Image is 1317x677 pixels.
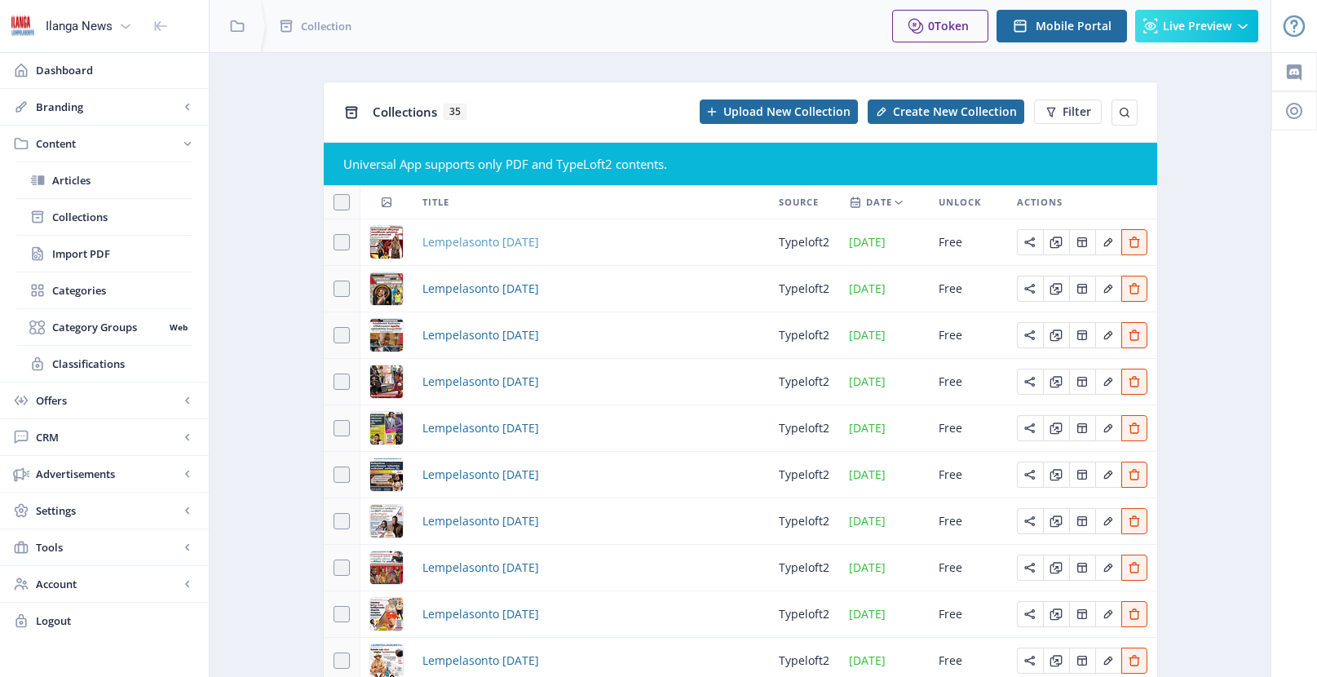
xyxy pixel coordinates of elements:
[36,99,179,115] span: Branding
[422,465,539,485] a: Lempelasonto [DATE]
[1043,280,1069,295] a: Edit page
[929,359,1007,405] td: Free
[36,502,179,519] span: Settings
[1017,605,1043,621] a: Edit page
[929,405,1007,452] td: Free
[370,226,403,259] img: eaf919d4-3c3c-42b2-a50d-535c823b8d41.png
[1043,559,1069,574] a: Edit page
[36,62,196,78] span: Dashboard
[893,105,1017,118] span: Create New Collection
[36,576,179,592] span: Account
[892,10,988,42] button: 0Token
[1095,373,1121,388] a: Edit page
[370,365,403,398] img: 643f3f44-70bf-4609-96f9-c434e9b7df73.png
[36,466,179,482] span: Advertisements
[769,359,839,405] td: typeloft2
[1121,326,1147,342] a: Edit page
[301,18,351,34] span: Collection
[1121,605,1147,621] a: Edit page
[370,644,403,677] img: 12930f30-cf27-4aaf-a617-f8d9086ac69e.png
[422,558,539,577] a: Lempelasonto [DATE]
[1121,466,1147,481] a: Edit page
[10,13,36,39] img: 6e32966d-d278-493e-af78-9af65f0c2223.png
[422,372,539,392] a: Lempelasonto [DATE]
[52,319,164,335] span: Category Groups
[839,219,929,266] td: [DATE]
[1069,605,1095,621] a: Edit page
[36,613,196,629] span: Logout
[422,604,539,624] a: Lempelasonto [DATE]
[1069,326,1095,342] a: Edit page
[1163,20,1231,33] span: Live Preview
[422,232,539,252] a: Lempelasonto [DATE]
[769,266,839,312] td: typeloft2
[422,192,449,212] span: Title
[1043,512,1069,528] a: Edit page
[1121,373,1147,388] a: Edit page
[839,312,929,359] td: [DATE]
[1017,512,1043,528] a: Edit page
[1034,100,1102,124] button: Filter
[939,192,981,212] span: Unlock
[343,156,1138,172] div: Universal App supports only PDF and TypeLoft2 contents.
[1121,280,1147,295] a: Edit page
[36,429,179,445] span: CRM
[422,651,539,670] a: Lempelasonto [DATE]
[839,452,929,498] td: [DATE]
[769,312,839,359] td: typeloft2
[422,418,539,438] a: Lempelasonto [DATE]
[1069,559,1095,574] a: Edit page
[929,312,1007,359] td: Free
[1069,466,1095,481] a: Edit page
[1095,559,1121,574] a: Edit page
[1121,652,1147,667] a: Edit page
[1043,652,1069,667] a: Edit page
[1043,605,1069,621] a: Edit page
[839,591,929,638] td: [DATE]
[929,545,1007,591] td: Free
[1095,233,1121,249] a: Edit page
[929,266,1007,312] td: Free
[422,511,539,531] a: Lempelasonto [DATE]
[1095,326,1121,342] a: Edit page
[769,452,839,498] td: typeloft2
[929,219,1007,266] td: Free
[36,539,179,555] span: Tools
[1017,466,1043,481] a: Edit page
[52,282,192,299] span: Categories
[1095,512,1121,528] a: Edit page
[370,598,403,631] img: 2db0207b-7306-4d35-8e50-94855834bfc2.png
[16,309,192,345] a: Category GroupsWeb
[1069,512,1095,528] a: Edit page
[1017,373,1043,388] a: Edit page
[1095,652,1121,667] a: Edit page
[370,319,403,352] img: 6dcb1377-bbba-45ba-88f3-068982fb9f56.png
[723,105,851,118] span: Upload New Collection
[16,272,192,308] a: Categories
[1121,233,1147,249] a: Edit page
[52,172,192,188] span: Articles
[422,325,539,345] span: Lempelasonto [DATE]
[929,498,1007,545] td: Free
[52,246,192,262] span: Import PDF
[422,279,539,299] span: Lempelasonto [DATE]
[1017,192,1063,212] span: Actions
[52,356,192,372] span: Classifications
[1043,373,1069,388] a: Edit page
[1095,280,1121,295] a: Edit page
[370,272,403,305] img: d5e38548-d340-45e5-abe7-3b140fc7d1bc.png
[1043,419,1069,435] a: Edit page
[16,162,192,198] a: Articles
[52,209,192,225] span: Collections
[868,100,1024,124] button: Create New Collection
[769,498,839,545] td: typeloft2
[779,192,819,212] span: Source
[839,266,929,312] td: [DATE]
[839,405,929,452] td: [DATE]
